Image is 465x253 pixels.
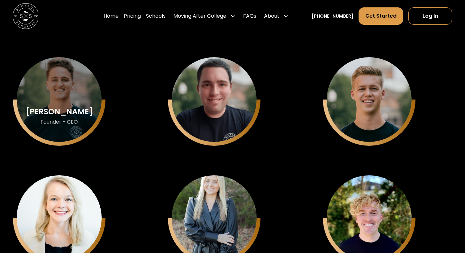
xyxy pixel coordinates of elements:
[104,7,119,25] a: Home
[26,108,93,116] div: [PERSON_NAME]
[13,3,39,29] img: Storage Scholars main logo
[312,13,353,20] a: [PHONE_NUMBER]
[359,7,403,25] a: Get Started
[146,7,166,25] a: Schools
[124,7,141,25] a: Pricing
[261,7,291,25] div: About
[171,7,238,25] div: Moving After College
[41,119,78,126] div: Founder - CEO
[243,7,256,25] a: FAQs
[408,7,452,25] a: Log In
[173,12,226,20] div: Moving After College
[264,12,279,20] div: About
